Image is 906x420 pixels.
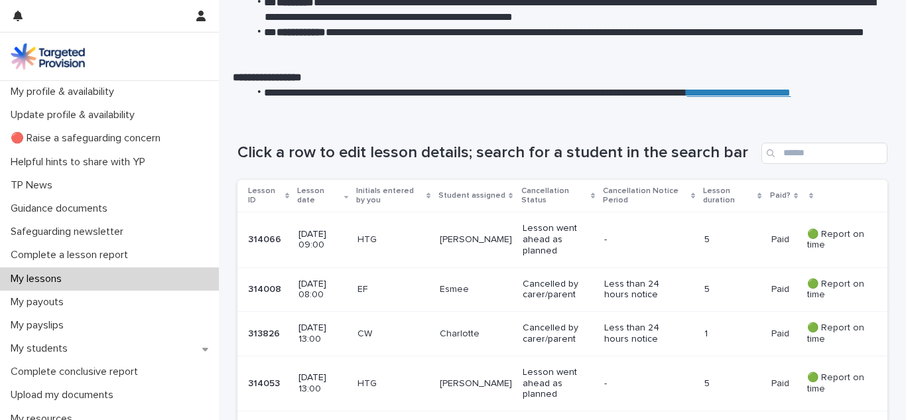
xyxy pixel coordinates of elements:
p: 🟢 Report on time [807,322,866,345]
p: Lesson duration [703,184,755,208]
p: Lesson date [297,184,341,208]
p: My students [5,342,78,355]
p: 5 [704,378,761,389]
p: 🟢 Report on time [807,372,866,395]
h1: Click a row to edit lesson details; search for a student in the search bar [237,143,756,163]
p: Initials entered by you [356,184,423,208]
tr: 314066314066 [DATE] 09:00HTG[PERSON_NAME]Lesson went ahead as planned-5PaidPaid 🟢 Report on time [237,212,887,267]
p: [PERSON_NAME] [440,234,512,245]
p: 314008 [248,281,284,295]
p: CW [357,328,429,340]
p: 314066 [248,232,284,245]
p: 5 [704,284,761,295]
p: Complete a lesson report [5,249,139,261]
p: Lesson ID [248,184,282,208]
p: Guidance documents [5,202,118,215]
p: 🔴 Raise a safeguarding concern [5,132,171,145]
p: TP News [5,179,63,192]
p: 🟢 Report on time [807,279,866,301]
p: - [604,378,678,389]
p: HTG [357,378,429,389]
p: 1 [704,328,761,340]
p: My profile & availability [5,86,125,98]
p: Cancellation Notice Period [603,184,688,208]
p: [DATE] 13:00 [298,372,347,395]
p: My payslips [5,319,74,332]
p: Paid [771,326,792,340]
p: 314053 [248,376,283,389]
p: - [604,234,678,245]
tr: 313826313826 [DATE] 13:00CWCharlotteCancelled by carer/parentLess than 24 hours notice1PaidPaid 🟢... [237,312,887,356]
p: Update profile & availability [5,109,145,121]
p: 313826 [248,326,283,340]
p: HTG [357,234,429,245]
p: Esmee [440,284,512,295]
p: My lessons [5,273,72,285]
p: [DATE] 08:00 [298,279,347,301]
p: Paid [771,281,792,295]
p: [DATE] 13:00 [298,322,347,345]
p: Charlotte [440,328,512,340]
img: M5nRWzHhSzIhMunXDL62 [11,43,85,70]
p: My payouts [5,296,74,309]
p: Lesson went ahead as planned [523,367,594,400]
p: Lesson went ahead as planned [523,223,594,256]
p: [DATE] 09:00 [298,229,347,251]
p: Less than 24 hours notice [604,322,678,345]
p: EF [357,284,429,295]
p: [PERSON_NAME] [440,378,512,389]
tr: 314053314053 [DATE] 13:00HTG[PERSON_NAME]Lesson went ahead as planned-5PaidPaid 🟢 Report on time [237,356,887,411]
p: Cancellation Status [521,184,588,208]
tr: 314008314008 [DATE] 08:00EFEsmeeCancelled by carer/parentLess than 24 hours notice5PaidPaid 🟢 Rep... [237,267,887,312]
p: Helpful hints to share with YP [5,156,156,169]
input: Search [761,143,887,164]
p: Paid [771,376,792,389]
p: Upload my documents [5,389,124,401]
p: 5 [704,234,761,245]
p: Less than 24 hours notice [604,279,678,301]
p: 🟢 Report on time [807,229,866,251]
p: Paid? [770,188,791,203]
p: Cancelled by carer/parent [523,322,594,345]
p: Paid [771,232,792,245]
p: Student assigned [438,188,505,203]
p: Complete conclusive report [5,366,149,378]
p: Safeguarding newsletter [5,226,134,238]
p: Cancelled by carer/parent [523,279,594,301]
